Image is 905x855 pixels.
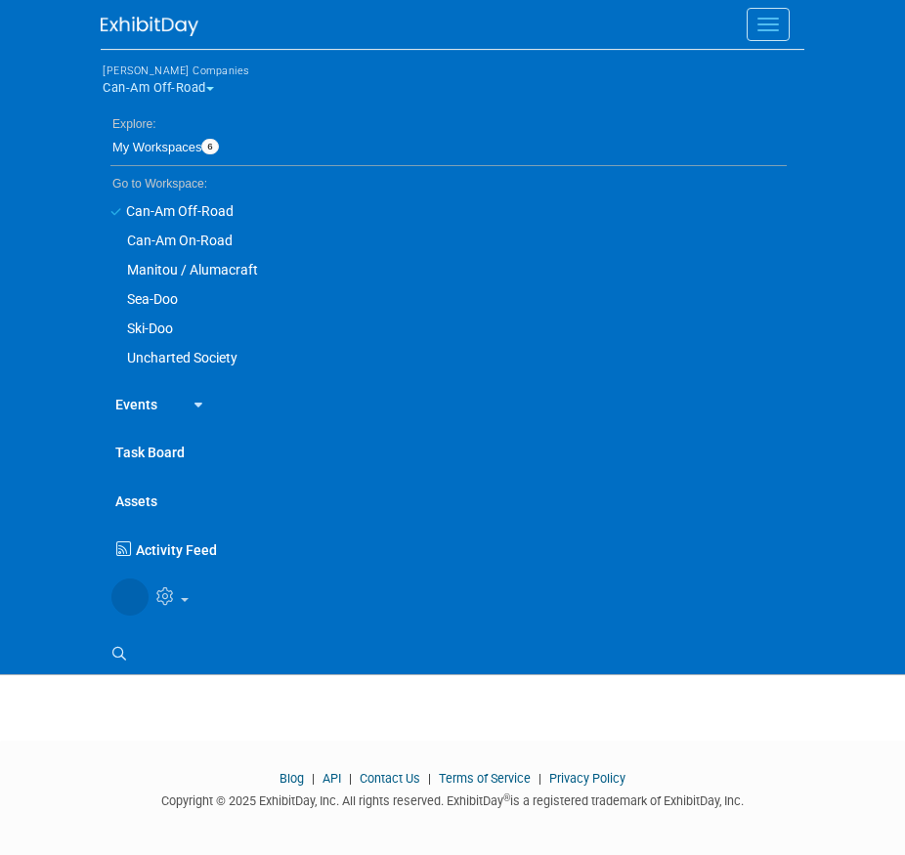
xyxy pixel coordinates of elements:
[201,139,218,154] span: 6
[101,196,787,226] a: Can-Am Off-Road
[111,578,149,616] img: Stephanie Johnson
[101,171,787,196] li: Go to Workspace:
[280,771,304,786] a: Blog
[503,792,510,803] sup: ®
[323,771,341,786] a: API
[101,17,198,36] img: ExhibitDay
[747,8,790,41] button: Menu
[136,542,217,558] span: Activity Feed
[101,379,172,428] a: Events
[439,771,531,786] a: Terms of Service
[101,226,787,255] a: Can-Am On-Road
[101,255,787,284] a: Manitou / Alumacraft
[101,58,274,106] button: [PERSON_NAME] CompaniesCan-Am Off-Road
[307,771,320,786] span: |
[101,476,804,525] a: Assets
[101,788,804,810] div: Copyright © 2025 ExhibitDay, Inc. All rights reserved. ExhibitDay is a registered trademark of Ex...
[423,771,436,786] span: |
[101,284,787,314] a: Sea-Doo
[549,771,625,786] a: Privacy Policy
[103,61,249,80] span: [PERSON_NAME] Companies
[360,771,420,786] a: Contact Us
[101,343,787,372] a: Uncharted Society
[101,314,787,343] a: Ski-Doo
[101,427,804,476] a: Task Board
[110,130,787,165] a: My Workspaces6
[111,525,804,565] a: Activity Feed
[344,771,357,786] span: |
[534,771,546,786] span: |
[101,112,787,130] li: Explore:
